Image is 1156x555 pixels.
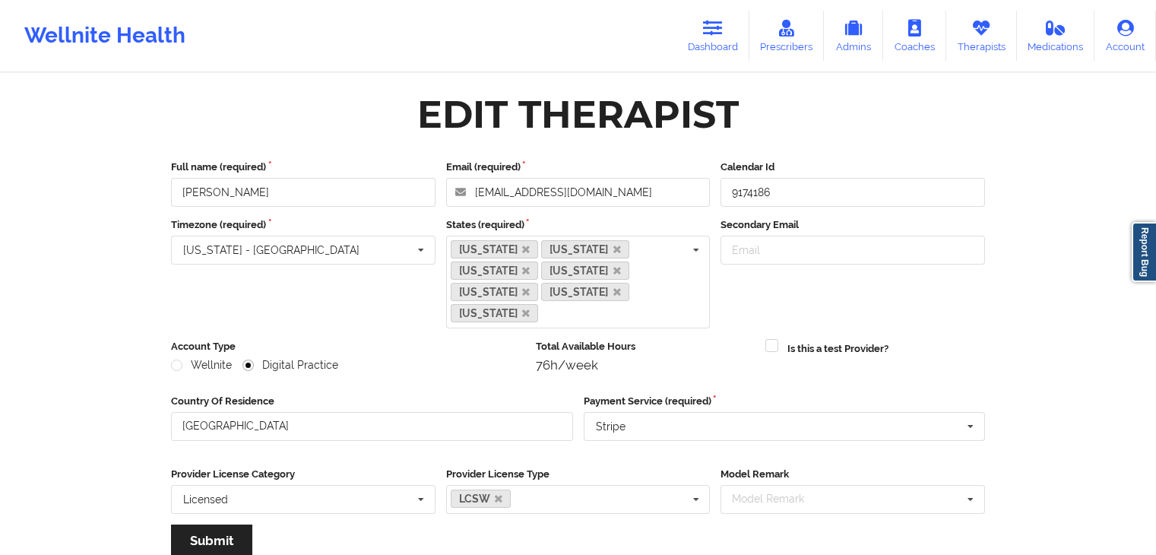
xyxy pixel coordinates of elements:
[171,394,573,409] label: Country Of Residence
[451,283,539,301] a: [US_STATE]
[749,11,825,61] a: Prescribers
[541,283,629,301] a: [US_STATE]
[946,11,1017,61] a: Therapists
[676,11,749,61] a: Dashboard
[728,490,826,508] div: Model Remark
[1132,222,1156,282] a: Report Bug
[171,160,435,175] label: Full name (required)
[787,341,888,357] label: Is this a test Provider?
[451,262,539,280] a: [US_STATE]
[446,160,711,175] label: Email (required)
[446,178,711,207] input: Email address
[536,357,755,373] div: 76h/week
[451,304,539,322] a: [US_STATE]
[596,421,626,432] div: Stripe
[183,494,228,505] div: Licensed
[721,236,985,265] input: Email
[171,339,525,354] label: Account Type
[1094,11,1156,61] a: Account
[417,90,739,138] div: Edit Therapist
[541,240,629,258] a: [US_STATE]
[171,178,435,207] input: Full name
[721,217,985,233] label: Secondary Email
[721,160,985,175] label: Calendar Id
[536,339,755,354] label: Total Available Hours
[451,490,511,508] a: LCSW
[171,217,435,233] label: Timezone (required)
[721,178,985,207] input: Calendar Id
[446,467,711,482] label: Provider License Type
[584,394,986,409] label: Payment Service (required)
[451,240,539,258] a: [US_STATE]
[883,11,946,61] a: Coaches
[242,359,338,372] label: Digital Practice
[183,245,359,255] div: [US_STATE] - [GEOGRAPHIC_DATA]
[824,11,883,61] a: Admins
[1017,11,1095,61] a: Medications
[171,359,232,372] label: Wellnite
[541,262,629,280] a: [US_STATE]
[446,217,711,233] label: States (required)
[721,467,985,482] label: Model Remark
[171,467,435,482] label: Provider License Category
